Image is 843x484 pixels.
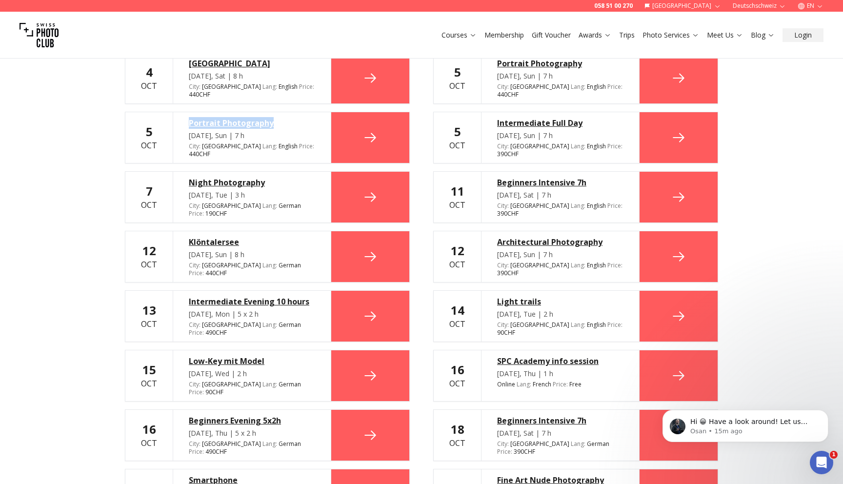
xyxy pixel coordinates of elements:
[442,30,477,40] a: Courses
[571,440,585,448] span: Lang :
[587,262,606,269] span: English
[587,142,606,150] span: English
[497,202,509,210] span: City :
[783,28,823,42] button: Login
[189,355,315,367] div: Low-Key mit Model
[484,30,524,40] a: Membership
[189,447,204,456] span: Price :
[497,428,623,438] div: [DATE], Sat | 7 h
[189,202,315,218] div: [GEOGRAPHIC_DATA] 190 CHF
[189,190,315,200] div: [DATE], Tue | 3 h
[299,82,314,91] span: Price :
[451,421,464,437] b: 18
[189,209,204,218] span: Price :
[449,422,465,449] div: Oct
[571,261,585,269] span: Lang :
[751,30,775,40] a: Blog
[449,64,465,92] div: Oct
[189,236,315,248] a: Klöntalersee
[141,64,157,92] div: Oct
[615,28,639,42] button: Trips
[532,30,571,40] a: Gift Voucher
[449,183,465,211] div: Oct
[497,236,623,248] a: Architectural Photography
[438,28,481,42] button: Courses
[575,28,615,42] button: Awards
[497,369,623,379] div: [DATE], Thu | 1 h
[189,369,315,379] div: [DATE], Wed | 2 h
[587,202,606,210] span: English
[607,202,622,210] span: Price :
[189,58,315,69] div: [GEOGRAPHIC_DATA]
[747,28,779,42] button: Blog
[703,28,747,42] button: Meet Us
[279,83,298,91] span: English
[571,321,585,329] span: Lang :
[189,83,315,99] div: [GEOGRAPHIC_DATA] 440 CHF
[189,82,201,91] span: City :
[497,355,623,367] div: SPC Academy info session
[497,250,623,260] div: [DATE], Sun | 7 h
[189,428,315,438] div: [DATE], Thu | 5 x 2 h
[497,142,623,158] div: [GEOGRAPHIC_DATA] 390 CHF
[707,30,743,40] a: Meet Us
[607,321,622,329] span: Price :
[497,177,623,188] a: Beginners Intensive 7h
[533,381,551,388] span: French
[497,440,509,448] span: City :
[262,261,277,269] span: Lang :
[141,362,157,389] div: Oct
[607,261,622,269] span: Price :
[497,82,509,91] span: City :
[497,71,623,81] div: [DATE], Sun | 7 h
[497,321,509,329] span: City :
[189,262,315,277] div: [GEOGRAPHIC_DATA] 440 CHF
[497,202,623,218] div: [GEOGRAPHIC_DATA] 390 CHF
[497,415,623,426] div: Beginners Intensive 7h
[497,117,623,129] a: Intermediate Full Day
[587,83,606,91] span: English
[497,58,623,69] div: Portrait Photography
[451,362,464,378] b: 16
[497,190,623,200] div: [DATE], Sat | 7 h
[141,243,157,270] div: Oct
[189,117,315,129] a: Portrait Photography
[189,321,315,337] div: [GEOGRAPHIC_DATA] 490 CHF
[262,82,277,91] span: Lang :
[189,415,315,426] a: Beginners Evening 5x2h
[189,142,201,150] span: City :
[648,389,843,458] iframe: Intercom notifications message
[20,16,59,55] img: Swiss photo club
[189,321,201,329] span: City :
[451,183,464,199] b: 11
[142,302,156,318] b: 13
[146,183,153,199] b: 7
[189,202,201,210] span: City :
[146,64,153,80] b: 4
[451,302,464,318] b: 14
[262,321,277,329] span: Lang :
[189,261,201,269] span: City :
[497,309,623,319] div: [DATE], Tue | 2 h
[497,321,623,337] div: [GEOGRAPHIC_DATA] 90 CHF
[262,380,277,388] span: Lang :
[279,440,301,448] span: German
[189,309,315,319] div: [DATE], Mon | 5 x 2 h
[454,123,461,140] b: 5
[299,142,314,150] span: Price :
[587,440,609,448] span: German
[142,362,156,378] b: 15
[594,2,633,10] a: 058 51 00 270
[189,131,315,141] div: [DATE], Sun | 7 h
[279,202,301,210] span: German
[449,243,465,270] div: Oct
[497,131,623,141] div: [DATE], Sun | 7 h
[497,83,623,99] div: [GEOGRAPHIC_DATA] 440 CHF
[189,71,315,81] div: [DATE], Sat | 8 h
